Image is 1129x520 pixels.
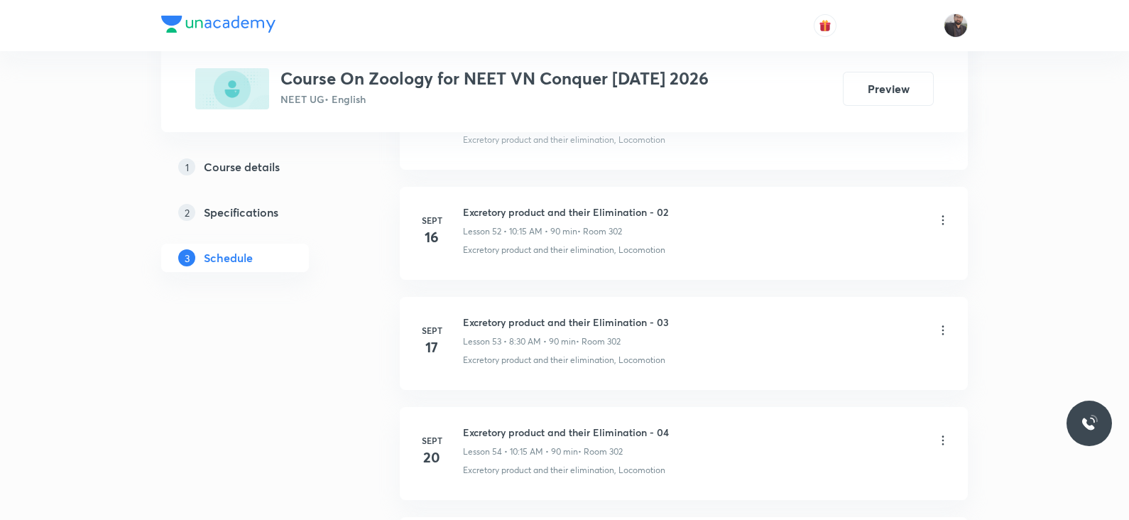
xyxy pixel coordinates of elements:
[1081,415,1098,432] img: ttu
[463,354,665,367] p: Excretory product and their elimination, Locomotion
[178,204,195,221] p: 2
[161,16,276,33] img: Company Logo
[418,227,446,248] h4: 16
[463,205,668,220] h6: Excretory product and their Elimination - 02
[463,315,669,330] h6: Excretory product and their Elimination - 03
[418,434,446,447] h6: Sept
[178,249,195,266] p: 3
[204,249,253,266] h5: Schedule
[418,324,446,337] h6: Sept
[944,13,968,38] img: Vishal Choudhary
[195,68,269,109] img: 09D0D86A-9CC0-44FE-826F-1331B9AD4EC6_plus.png
[161,16,276,36] a: Company Logo
[819,19,831,32] img: avatar
[280,92,709,107] p: NEET UG • English
[463,335,576,348] p: Lesson 53 • 8:30 AM • 90 min
[280,68,709,89] h3: Course On Zoology for NEET VN Conquer [DATE] 2026
[418,337,446,358] h4: 17
[463,445,578,458] p: Lesson 54 • 10:15 AM • 90 min
[843,72,934,106] button: Preview
[161,153,354,181] a: 1Course details
[576,335,621,348] p: • Room 302
[418,214,446,227] h6: Sept
[204,204,278,221] h5: Specifications
[463,134,665,146] p: Excretory product and their elimination, Locomotion
[161,198,354,227] a: 2Specifications
[418,447,446,468] h4: 20
[814,14,836,37] button: avatar
[204,158,280,175] h5: Course details
[178,158,195,175] p: 1
[463,425,669,440] h6: Excretory product and their Elimination - 04
[578,445,623,458] p: • Room 302
[463,225,577,238] p: Lesson 52 • 10:15 AM • 90 min
[463,244,665,256] p: Excretory product and their elimination, Locomotion
[577,225,622,238] p: • Room 302
[463,464,665,477] p: Excretory product and their elimination, Locomotion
